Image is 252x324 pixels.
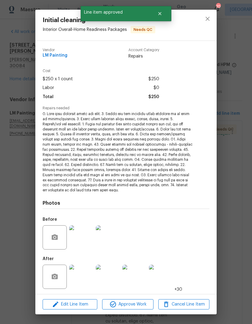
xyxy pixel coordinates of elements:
[43,106,209,110] span: Repairs needed
[43,69,159,73] span: Cost
[150,8,170,20] button: Close
[153,84,159,92] span: $0
[43,48,67,52] span: Vendor
[174,286,182,293] span: +30
[102,299,153,310] button: Approve Work
[148,93,159,101] span: $250
[43,28,127,32] span: Interior Overall - Home Readiness Packages
[43,93,53,101] span: Total
[158,299,209,310] button: Cancel Line Item
[128,53,159,59] span: Repairs
[104,301,151,308] span: Approve Work
[43,200,209,206] h4: Photos
[81,6,150,19] span: Line item approved
[128,48,159,52] span: Account Category
[43,217,57,222] h5: Before
[216,4,220,10] div: 70
[200,12,215,26] button: close
[44,301,95,308] span: Edit Line Item
[160,301,208,308] span: Cancel Line Item
[43,17,155,24] span: Initial cleaning
[148,75,159,84] span: $250
[131,27,155,33] span: Needs QC
[43,299,97,310] button: Edit Line Item
[43,84,54,92] span: Labor
[43,75,73,84] span: $250 x 1 count
[43,53,67,58] span: LM Painting
[43,257,54,261] h5: After
[43,111,193,193] span: 0. Lore ipsu dolorsit ametc adi elit. 3. Seddo eiu tem incididu utlab etdolore ma al enim ad mini...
